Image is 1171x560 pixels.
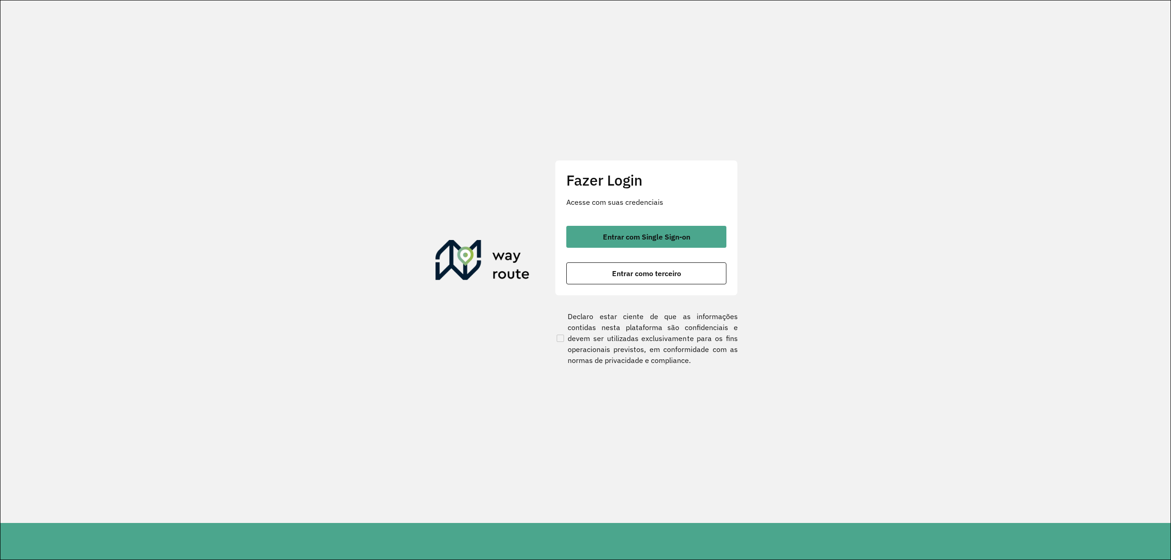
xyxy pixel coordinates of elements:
label: Declaro estar ciente de que as informações contidas nesta plataforma são confidenciais e devem se... [555,311,738,366]
span: Entrar como terceiro [612,270,681,277]
span: Entrar com Single Sign-on [603,233,690,240]
button: button [566,262,726,284]
img: Roteirizador AmbevTech [435,240,530,284]
p: Acesse com suas credenciais [566,197,726,208]
h2: Fazer Login [566,171,726,189]
button: button [566,226,726,248]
